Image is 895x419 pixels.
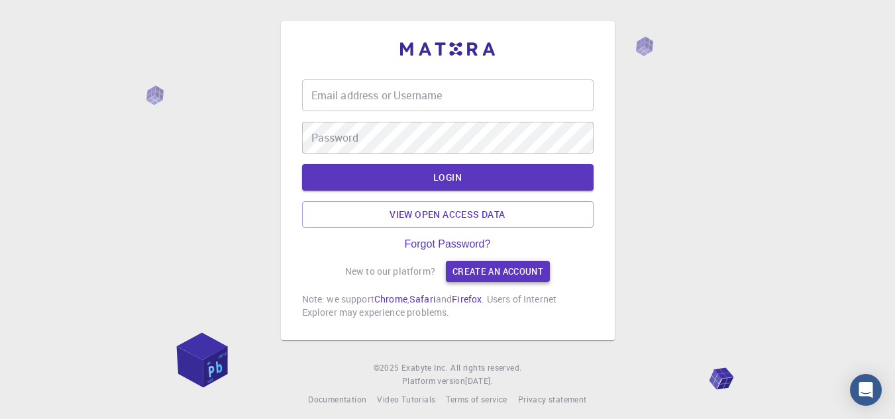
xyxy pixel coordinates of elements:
[450,361,521,375] span: All rights reserved.
[452,293,482,305] a: Firefox
[850,374,882,406] div: Open Intercom Messenger
[401,361,448,375] a: Exabyte Inc.
[446,393,507,406] a: Terms of service
[465,375,493,388] a: [DATE].
[302,164,594,191] button: LOGIN
[409,293,436,305] a: Safari
[446,261,550,282] a: Create an account
[374,293,407,305] a: Chrome
[302,201,594,228] a: View open access data
[401,362,448,373] span: Exabyte Inc.
[374,361,401,375] span: © 2025
[308,393,366,406] a: Documentation
[402,375,465,388] span: Platform version
[405,238,491,250] a: Forgot Password?
[446,394,507,404] span: Terms of service
[377,394,435,404] span: Video Tutorials
[518,393,587,406] a: Privacy statement
[302,293,594,319] p: Note: we support , and . Users of Internet Explorer may experience problems.
[377,393,435,406] a: Video Tutorials
[465,375,493,386] span: [DATE] .
[518,394,587,404] span: Privacy statement
[308,394,366,404] span: Documentation
[345,265,435,278] p: New to our platform?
